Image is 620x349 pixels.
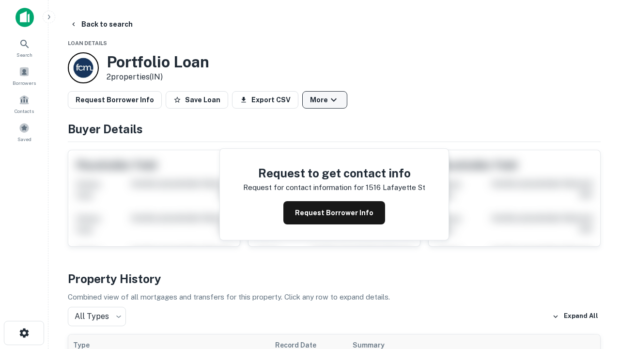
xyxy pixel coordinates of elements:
span: Borrowers [13,79,36,87]
a: Borrowers [3,63,46,89]
button: Export CSV [232,91,298,109]
button: Request Borrower Info [283,201,385,224]
h4: Property History [68,270,601,287]
button: Save Loan [166,91,228,109]
span: Search [16,51,32,59]
div: All Types [68,307,126,326]
p: 2 properties (IN) [107,71,209,83]
h4: Buyer Details [68,120,601,138]
button: Request Borrower Info [68,91,162,109]
span: Contacts [15,107,34,115]
span: Saved [17,135,31,143]
button: Expand All [550,309,601,324]
a: Saved [3,119,46,145]
button: Back to search [66,16,137,33]
a: Contacts [3,91,46,117]
button: More [302,91,347,109]
h4: Request to get contact info [243,164,425,182]
h3: Portfolio Loan [107,53,209,71]
p: 1516 lafayette st [366,182,425,193]
iframe: Chat Widget [572,271,620,318]
p: Combined view of all mortgages and transfers for this property. Click any row to expand details. [68,291,601,303]
img: capitalize-icon.png [15,8,34,27]
p: Request for contact information for [243,182,364,193]
a: Search [3,34,46,61]
span: Loan Details [68,40,107,46]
